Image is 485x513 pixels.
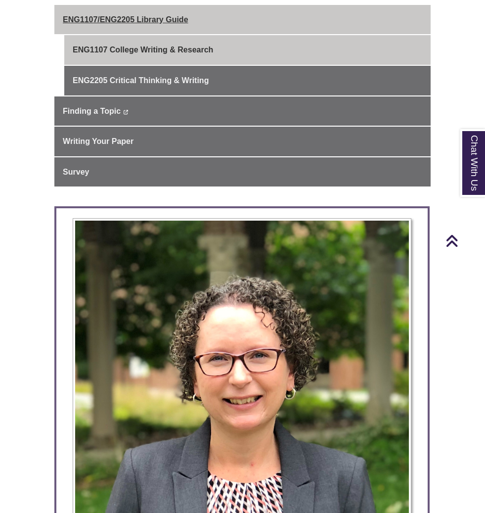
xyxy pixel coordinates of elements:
[63,137,133,145] span: Writing Your Paper
[63,168,89,176] span: Survey
[54,5,431,187] div: Guide Page Menu
[64,35,431,65] a: ENG1107 College Writing & Research
[54,127,431,156] a: Writing Your Paper
[445,234,483,247] a: Back to Top
[54,96,431,126] a: Finding a Topic
[123,110,129,114] i: This link opens in a new window
[63,15,188,24] span: ENG1107/ENG2205 Library Guide
[54,5,431,35] a: ENG1107/ENG2205 Library Guide
[64,66,431,95] a: ENG2205 Critical Thinking & Writing
[63,107,121,115] span: Finding a Topic
[54,157,431,187] a: Survey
